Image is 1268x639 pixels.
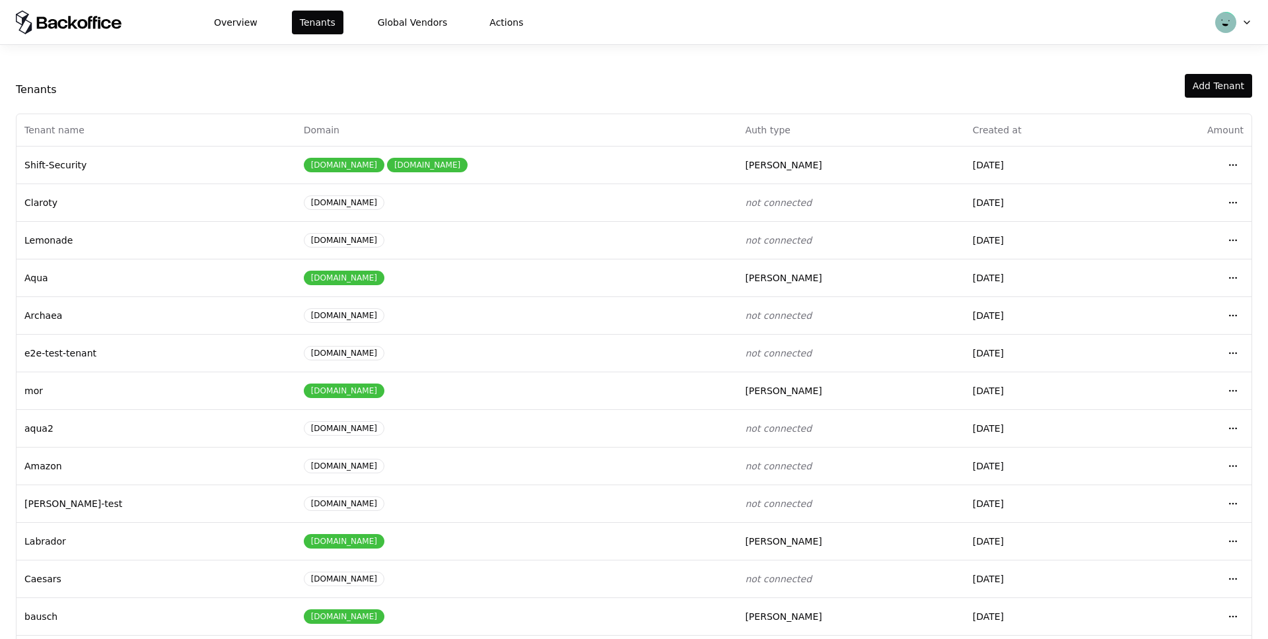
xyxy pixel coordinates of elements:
[745,235,812,246] span: not connected
[17,221,296,259] td: Lemonade
[17,485,296,522] td: [PERSON_NAME]-test
[965,447,1123,485] td: [DATE]
[745,536,822,547] span: [PERSON_NAME]
[296,114,738,146] th: Domain
[745,348,812,358] span: not connected
[481,11,531,34] button: Actions
[1185,74,1252,98] button: Add Tenant
[745,611,822,622] span: [PERSON_NAME]
[304,384,384,398] div: [DOMAIN_NAME]
[965,296,1123,334] td: [DATE]
[745,423,812,434] span: not connected
[304,459,384,473] div: [DOMAIN_NAME]
[17,560,296,597] td: Caesars
[745,273,822,283] span: [PERSON_NAME]
[745,160,822,170] span: [PERSON_NAME]
[965,522,1123,560] td: [DATE]
[304,308,384,323] div: [DOMAIN_NAME]
[745,310,812,321] span: not connected
[206,11,265,34] button: Overview
[17,259,296,296] td: Aqua
[745,574,812,584] span: not connected
[965,409,1123,447] td: [DATE]
[965,334,1123,372] td: [DATE]
[304,421,384,436] div: [DOMAIN_NAME]
[304,496,384,511] div: [DOMAIN_NAME]
[17,334,296,372] td: e2e-test-tenant
[965,221,1123,259] td: [DATE]
[745,386,822,396] span: [PERSON_NAME]
[370,11,456,34] button: Global Vendors
[304,534,384,549] div: [DOMAIN_NAME]
[17,296,296,334] td: Archaea
[745,498,812,509] span: not connected
[17,447,296,485] td: Amazon
[16,82,57,98] div: Tenants
[304,195,384,210] div: [DOMAIN_NAME]
[387,158,468,172] div: [DOMAIN_NAME]
[745,197,812,208] span: not connected
[17,184,296,221] td: Claroty
[1123,114,1251,146] th: Amount
[965,560,1123,597] td: [DATE]
[292,11,343,34] button: Tenants
[745,461,812,471] span: not connected
[965,259,1123,296] td: [DATE]
[17,597,296,635] td: bausch
[304,158,384,172] div: [DOMAIN_NAME]
[17,114,296,146] th: Tenant name
[17,372,296,409] td: mor
[304,233,384,248] div: [DOMAIN_NAME]
[965,146,1123,184] td: [DATE]
[304,572,384,586] div: [DOMAIN_NAME]
[17,409,296,447] td: aqua2
[737,114,964,146] th: Auth type
[965,485,1123,522] td: [DATE]
[304,271,384,285] div: [DOMAIN_NAME]
[965,597,1123,635] td: [DATE]
[304,609,384,624] div: [DOMAIN_NAME]
[965,372,1123,409] td: [DATE]
[17,146,296,184] td: Shift-Security
[965,184,1123,221] td: [DATE]
[17,522,296,560] td: Labrador
[965,114,1123,146] th: Created at
[304,346,384,360] div: [DOMAIN_NAME]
